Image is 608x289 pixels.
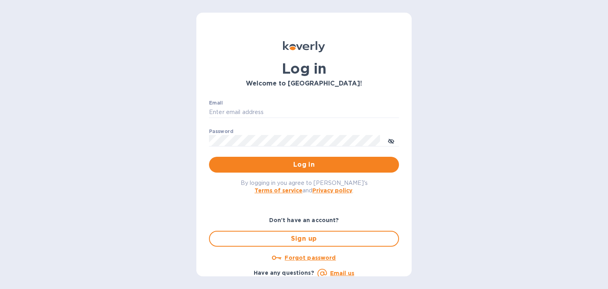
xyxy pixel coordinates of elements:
img: Koverly [283,41,325,52]
label: Email [209,101,223,105]
input: Enter email address [209,106,399,118]
span: Sign up [216,234,392,243]
a: Terms of service [255,187,302,194]
u: Forgot password [285,255,336,261]
h3: Welcome to [GEOGRAPHIC_DATA]! [209,80,399,87]
span: Log in [215,160,393,169]
a: Privacy policy [312,187,352,194]
b: Don't have an account? [269,217,339,223]
span: By logging in you agree to [PERSON_NAME]'s and . [241,180,368,194]
b: Have any questions? [254,270,314,276]
button: toggle password visibility [383,133,399,148]
button: Sign up [209,231,399,247]
button: Log in [209,157,399,173]
h1: Log in [209,60,399,77]
label: Password [209,129,233,134]
a: Email us [330,270,354,276]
